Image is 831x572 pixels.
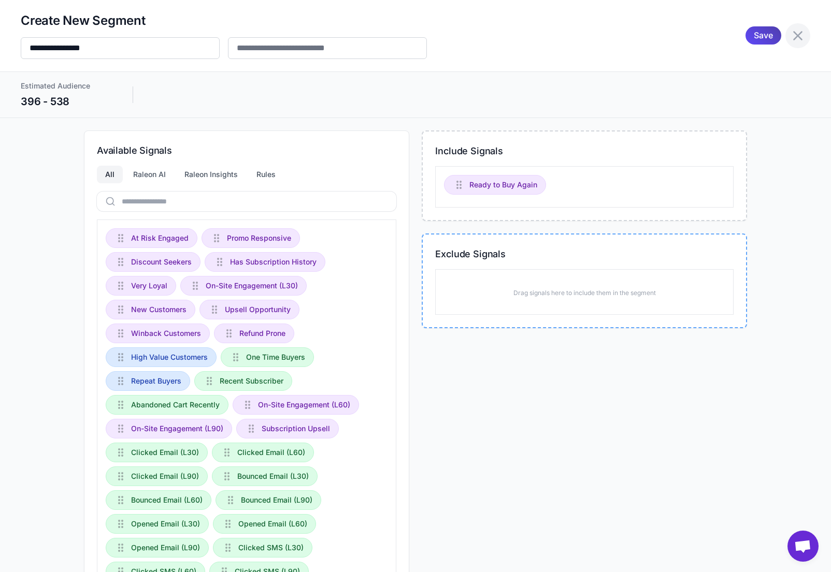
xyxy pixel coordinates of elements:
h3: Include Signals [435,144,734,158]
div: Open chat [787,531,819,562]
span: Opened Email (L90) [131,542,200,553]
h3: Available Signals [97,143,396,157]
span: Upsell Opportunity [225,304,291,315]
span: Save [754,26,773,45]
span: Discount Seekers [131,256,192,268]
span: Clicked SMS (L30) [238,542,304,553]
span: Very Loyal [131,280,167,291]
span: Winback Customers [131,328,201,339]
span: High Value Customers [131,351,208,363]
span: Bounced Email (L30) [237,471,309,482]
h2: Create New Segment [21,12,427,29]
p: Drag signals here to include them in the segment [513,288,656,298]
div: Raleon Insights [176,166,246,183]
span: Refund Prone [239,328,285,339]
span: Promo Responsive [227,232,291,244]
div: Raleon AI [125,166,174,183]
h3: Exclude Signals [435,247,734,261]
div: Rules [248,166,284,183]
span: On-Site Engagement (L90) [131,423,223,434]
span: Repeat Buyers [131,375,181,387]
span: One Time Buyers [246,351,305,363]
span: Opened Email (L60) [238,518,307,530]
span: Clicked Email (L90) [131,471,199,482]
span: New Customers [131,304,187,315]
span: Ready to Buy Again [469,179,537,190]
span: Abandoned Cart Recently [131,399,220,410]
span: Bounced Email (L60) [131,494,203,506]
span: Clicked Email (L60) [237,447,305,458]
span: Has Subscription History [230,256,317,268]
span: On-Site Engagement (L60) [258,399,350,410]
div: 396 - 538 [21,94,112,109]
span: Bounced Email (L90) [241,494,312,506]
div: All [97,166,123,183]
span: Recent Subscriber [220,375,283,387]
span: Clicked Email (L30) [131,447,199,458]
span: Subscription Upsell [262,423,330,434]
span: Opened Email (L30) [131,518,200,530]
span: On-Site Engagement (L30) [206,280,298,291]
div: Estimated Audience [21,80,112,92]
span: At Risk Engaged [131,232,189,244]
